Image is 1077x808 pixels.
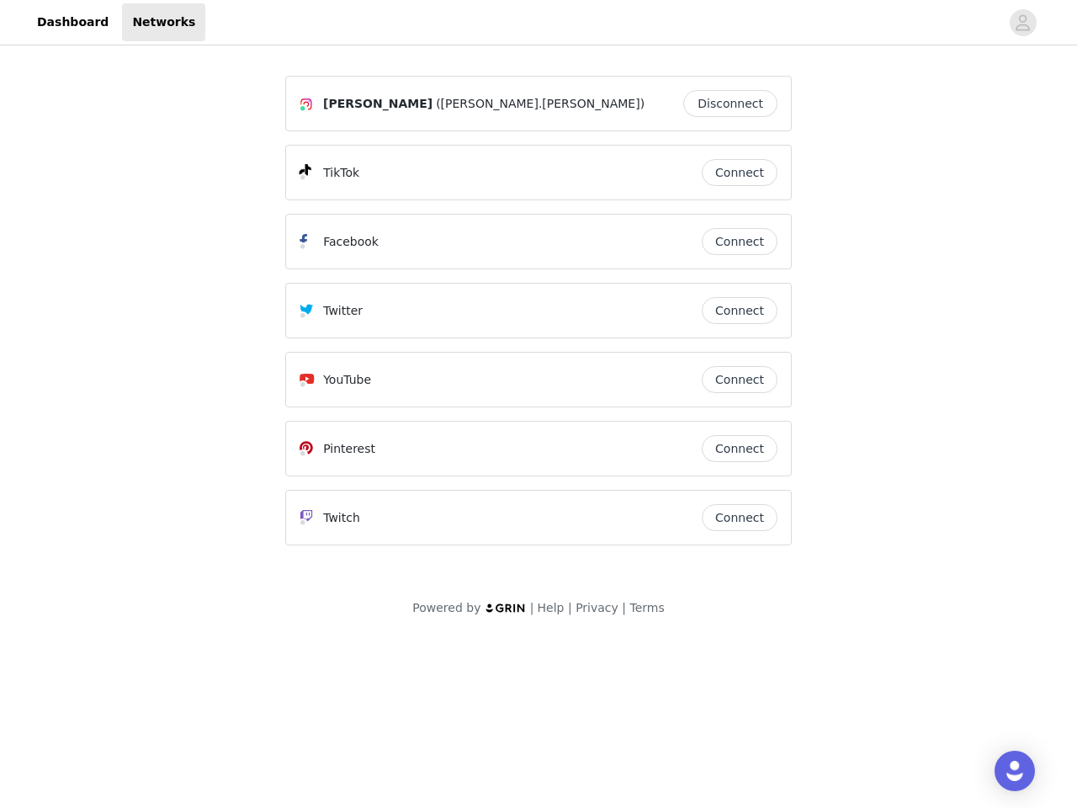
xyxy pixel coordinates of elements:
p: Facebook [323,233,379,251]
a: Help [538,601,565,614]
span: [PERSON_NAME] [323,95,432,113]
button: Connect [702,435,777,462]
button: Connect [702,366,777,393]
a: Privacy [576,601,618,614]
button: Connect [702,159,777,186]
div: Open Intercom Messenger [995,751,1035,791]
span: | [622,601,626,614]
p: Twitch [323,509,360,527]
img: Instagram Icon [300,98,313,111]
div: avatar [1015,9,1031,36]
span: | [530,601,534,614]
a: Networks [122,3,205,41]
button: Connect [702,504,777,531]
span: | [568,601,572,614]
span: Powered by [412,601,480,614]
img: logo [485,603,527,614]
p: YouTube [323,371,371,389]
a: Dashboard [27,3,119,41]
button: Connect [702,297,777,324]
p: TikTok [323,164,359,182]
a: Terms [629,601,664,614]
p: Twitter [323,302,363,320]
button: Connect [702,228,777,255]
p: Pinterest [323,440,375,458]
button: Disconnect [683,90,777,117]
span: ([PERSON_NAME].[PERSON_NAME]) [436,95,645,113]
